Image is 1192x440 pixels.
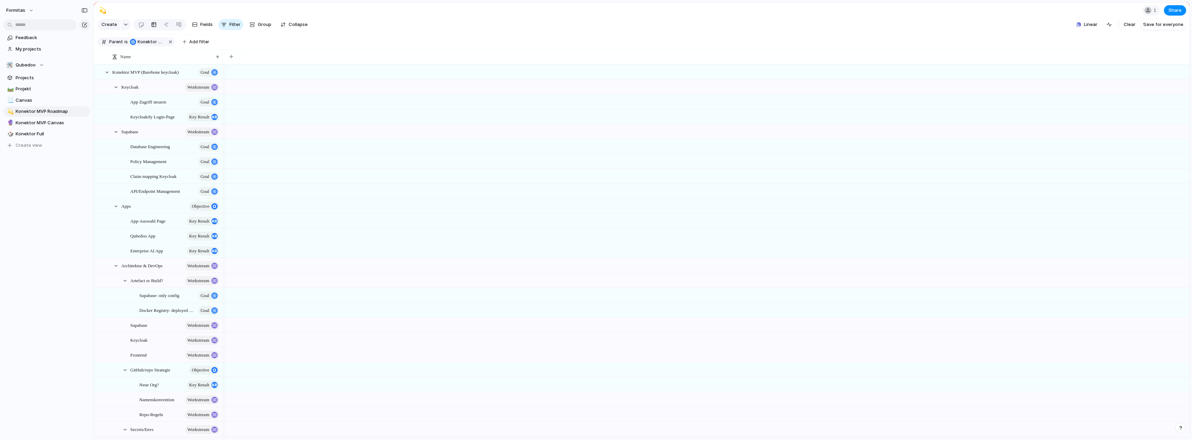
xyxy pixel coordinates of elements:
[7,96,12,104] div: 📃
[201,187,209,196] span: goal
[189,231,209,241] span: Key result
[16,62,36,69] span: Qubedoo
[1084,21,1097,28] span: Linear
[1121,19,1138,30] button: Clear
[187,410,209,420] span: workstream
[218,19,243,30] button: Filter
[16,108,88,115] span: Konektor MVP Roadmap
[130,172,177,180] span: Claim mapping Keycloak
[3,118,90,128] div: 🔮Konektor MVP Canvas
[130,351,147,359] span: Frontend
[201,97,209,107] span: goal
[3,140,90,151] button: Create view
[278,19,310,30] button: Collapse
[201,157,209,167] span: goal
[138,39,165,45] span: Konektor MVP (Barebone keycloak)
[1124,21,1136,28] span: Clear
[187,350,209,360] span: workstream
[1154,7,1158,14] span: 1
[187,113,219,122] button: Key result
[139,380,159,388] span: Neue Org?
[198,187,219,196] button: goal
[123,38,129,46] button: is
[198,157,219,166] button: goal
[130,276,163,284] span: Artefact or Build?
[7,108,12,116] div: 💫
[189,366,219,375] button: objective
[97,5,108,16] button: 💫
[3,33,90,43] a: Feedback
[189,380,209,390] span: Key result
[3,84,90,94] a: 🛤️Projekt
[185,395,219,404] button: workstream
[198,142,219,151] button: goal
[130,157,166,165] span: Policy Management
[189,39,209,45] span: Add filter
[130,336,148,344] span: Keycloak
[102,21,117,28] span: Create
[6,86,13,92] button: 🛤️
[16,119,88,126] span: Konektor MVP Canvas
[109,39,123,45] span: Parent
[185,410,219,419] button: workstream
[187,217,219,226] button: Key result
[16,142,42,149] span: Create view
[121,83,139,91] span: Keycloak
[6,119,13,126] button: 🔮
[130,246,163,254] span: Enterprise AI App
[1164,5,1186,16] button: Share
[198,172,219,181] button: goal
[3,129,90,139] div: 🎲Konektor Full
[185,83,219,92] button: workstream
[6,7,25,14] span: Formitas
[189,246,209,256] span: Key result
[185,336,219,345] button: workstream
[187,82,209,92] span: workstream
[112,68,179,76] span: Konektor MVP (Barebone keycloak)
[139,395,174,403] span: Namenskonvention
[129,38,166,46] button: Konektor MVP (Barebone keycloak)
[192,365,209,375] span: objective
[7,85,12,93] div: 🛤️
[1143,21,1183,28] span: Save for everyone
[7,130,12,138] div: 🎲
[130,425,154,433] span: Secrets/Envs
[1140,19,1186,30] button: Save for everyone
[130,366,170,374] span: GitHub/repo Strategie
[130,232,156,240] span: Qubedoo App
[130,39,165,45] span: Konektor MVP (Barebone keycloak)
[185,351,219,360] button: workstream
[130,321,147,329] span: Supabase
[192,201,209,211] span: objective
[198,306,219,315] button: goal
[201,68,209,77] span: goal
[185,276,219,285] button: workstream
[185,127,219,136] button: workstream
[246,19,275,30] button: Group
[187,321,209,330] span: workstream
[139,410,163,418] span: Repo-Regeln
[187,261,209,271] span: workstream
[187,246,219,255] button: Key result
[3,95,90,106] a: 📃Canvas
[185,261,219,270] button: workstream
[187,232,219,241] button: Key result
[289,21,308,28] span: Collapse
[3,106,90,117] div: 💫Konektor MVP Roadmap
[189,19,216,30] button: Fields
[6,97,13,104] button: 📃
[187,127,209,137] span: workstream
[198,291,219,300] button: goal
[189,202,219,211] button: objective
[6,62,13,69] div: 🛠️
[187,425,209,434] span: workstream
[187,395,209,405] span: workstream
[120,53,131,60] span: Name
[1073,19,1100,30] button: Linear
[16,86,88,92] span: Projekt
[130,187,180,195] span: API/Endpoint Management
[3,73,90,83] a: Projects
[178,37,213,47] button: Add filter
[139,306,196,314] span: Docker Registry: deployed werden nur packages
